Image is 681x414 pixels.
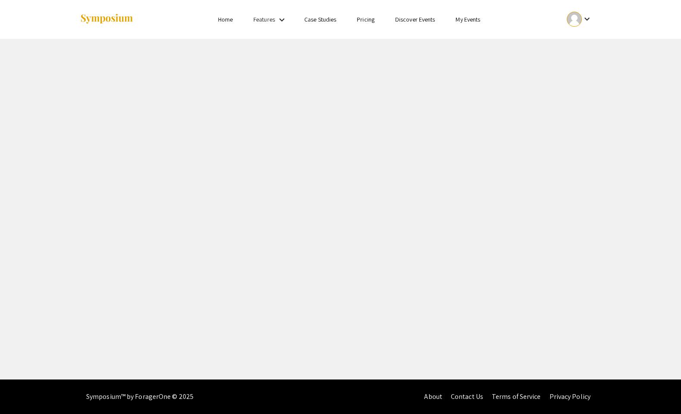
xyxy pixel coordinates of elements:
[492,392,541,401] a: Terms of Service
[357,16,375,23] a: Pricing
[277,15,287,25] mat-icon: Expand Features list
[395,16,435,23] a: Discover Events
[550,392,590,401] a: Privacy Policy
[558,9,601,29] button: Expand account dropdown
[582,14,592,24] mat-icon: Expand account dropdown
[86,379,194,414] div: Symposium™ by ForagerOne © 2025
[80,13,134,25] img: Symposium by ForagerOne
[304,16,336,23] a: Case Studies
[6,375,37,408] iframe: Chat
[424,392,442,401] a: About
[253,16,275,23] a: Features
[456,16,480,23] a: My Events
[218,16,233,23] a: Home
[451,392,483,401] a: Contact Us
